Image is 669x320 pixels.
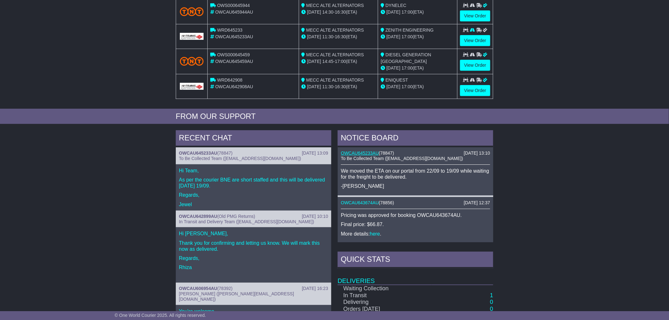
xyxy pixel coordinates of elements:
div: - (ETA) [302,9,376,15]
a: View Order [460,60,490,71]
span: Old PMG Returns [219,214,254,219]
div: ( ) [341,200,490,206]
span: [DATE] [386,34,400,39]
img: GetCarrierServiceLogo [180,83,204,90]
div: (ETA) [381,83,455,90]
p: We moved the ETA on our portal from 22/09 to 19/09 while waiting for the freight to be delivered. [341,168,490,180]
div: [DATE] 16:23 [302,286,328,291]
p: As per the courier BNE are short staffed and this will be delivered [DATE] 19/09. [179,177,328,189]
span: WRD642908 [217,77,242,83]
span: [DATE] [307,59,321,64]
span: 14:30 [322,9,334,15]
span: 78847 [219,151,231,156]
img: TNT_Domestic.png [180,7,204,16]
div: NOTICE BOARD [338,130,493,147]
p: Regards, [179,192,328,198]
span: OWS000645459 [217,52,250,57]
span: ENIQUEST [385,77,408,83]
span: [DATE] [307,9,321,15]
span: 11:30 [322,34,334,39]
div: [DATE] 13:09 [302,151,328,156]
p: Regards, [179,255,328,261]
a: OWCAU642899AU [179,214,217,219]
a: View Order [460,10,490,22]
div: (ETA) [381,65,455,71]
p: Hi [PERSON_NAME], [179,231,328,237]
div: Quick Stats [338,252,493,269]
span: 16:30 [335,84,346,89]
p: Rhiza [179,264,328,270]
a: OWCAU643674AU [341,200,379,205]
span: 17:00 [402,65,413,71]
p: Jewel [179,201,328,207]
div: ( ) [341,151,490,156]
p: Thank you for confirming and letting us know. We will mark this now as delivered. [179,240,328,252]
td: Waiting Collection [338,285,432,292]
span: 17:00 [402,84,413,89]
p: Hi Team, [179,168,328,174]
p: More details: . [341,231,490,237]
a: View Order [460,85,490,96]
span: [DATE] [386,84,400,89]
span: To Be Collected Team ([EMAIL_ADDRESS][DOMAIN_NAME]) [341,156,463,161]
div: - (ETA) [302,58,376,65]
p: Final price: $66.87. [341,221,490,227]
span: [DATE] [307,34,321,39]
td: In Transit [338,292,432,299]
p: -[PERSON_NAME] [341,183,490,189]
span: MECC ALTE ALTERNATORS [306,52,364,57]
a: OWCAU645233AU [341,151,379,156]
img: GetCarrierServiceLogo [180,33,204,40]
span: 78847 [380,151,393,156]
span: 16:30 [335,34,346,39]
span: DYNELEC [385,3,406,8]
a: View Order [460,35,490,46]
a: OWCAU645233AU [179,151,217,156]
span: OWCAU642908AU [215,84,253,89]
div: [DATE] 10:10 [302,214,328,219]
span: In Transit and Delivery Team ([EMAIL_ADDRESS][DOMAIN_NAME]) [179,219,314,224]
span: [DATE] [386,65,400,71]
a: here [370,231,380,237]
td: Orders [DATE] [338,306,432,313]
a: 0 [490,299,493,305]
span: ZENITH ENGINEERING [385,28,433,33]
span: WRD645233 [217,28,242,33]
td: Delivering [338,299,432,306]
span: DIESEL GENERATION [GEOGRAPHIC_DATA] [381,52,431,64]
span: MECC ALTE ALTERNATORS [306,28,364,33]
span: [DATE] [307,84,321,89]
p: Pricing was approved for booking OWCAU643674AU. [341,212,490,218]
div: [DATE] 13:10 [464,151,490,156]
div: (ETA) [381,34,455,40]
a: OWCAU606954AU [179,286,217,291]
td: Deliveries [338,269,493,285]
div: ( ) [179,151,328,156]
span: 17:00 [402,9,413,15]
div: FROM OUR SUPPORT [176,112,493,121]
span: 17:00 [402,34,413,39]
div: ( ) [179,214,328,219]
a: 0 [490,306,493,312]
span: OWCAU645944AU [215,9,253,15]
span: 14:45 [322,59,334,64]
span: 78856 [380,200,393,205]
div: [DATE] 12:37 [464,200,490,206]
span: 78392 [219,286,231,291]
div: ( ) [179,286,328,291]
span: MECC ALTE ALTERNATORS [306,3,364,8]
span: MECC ALTE ALTERNATORS [306,77,364,83]
div: (ETA) [381,9,455,15]
span: © One World Courier 2025. All rights reserved. [115,313,206,318]
span: OWCAU645233AU [215,34,253,39]
div: RECENT CHAT [176,130,331,147]
span: To Be Collected Team ([EMAIL_ADDRESS][DOMAIN_NAME]) [179,156,301,161]
img: TNT_Domestic.png [180,57,204,65]
a: 1 [490,292,493,298]
span: [PERSON_NAME] ([PERSON_NAME][EMAIL_ADDRESS][DOMAIN_NAME]) [179,291,294,302]
div: - (ETA) [302,34,376,40]
span: OWCAU645459AU [215,59,253,64]
span: OWS000645944 [217,3,250,8]
span: 16:30 [335,9,346,15]
span: [DATE] [386,9,400,15]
